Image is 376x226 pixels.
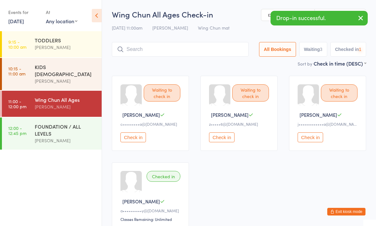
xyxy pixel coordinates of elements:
button: Check in [120,132,146,142]
a: [DATE] [8,18,24,25]
div: KIDS [DEMOGRAPHIC_DATA] [35,63,96,77]
div: [PERSON_NAME] [35,103,96,110]
div: c•••••••••a@[DOMAIN_NAME] [120,121,182,127]
div: At [46,7,77,18]
button: Exit kiosk mode [327,208,365,215]
label: Sort by [298,60,312,67]
div: [PERSON_NAME] [35,44,96,51]
div: 1 [359,47,361,52]
div: Check in time (DESC) [314,60,366,67]
input: Search [112,42,249,57]
div: a••••••••••y@[DOMAIN_NAME] [120,208,182,213]
button: Checked in1 [330,42,366,57]
span: [PERSON_NAME] [122,111,160,118]
span: Wing Chun mat [198,25,229,31]
a: 9:15 -10:00 amTODDLERS[PERSON_NAME] [2,31,102,57]
div: Drop-in successful. [271,11,368,25]
a: 12:00 -12:45 pmFOUNDATION / ALL LEVELS[PERSON_NAME] [2,117,102,150]
h2: Wing Chun All Ages Check-in [112,9,366,19]
span: [PERSON_NAME] [300,111,337,118]
div: Wing Chun All Ages [35,96,96,103]
div: TODDLERS [35,37,96,44]
div: Waiting to check in [232,84,269,102]
div: Checked in [147,171,180,182]
div: Events for [8,7,40,18]
div: z•••••6@[DOMAIN_NAME] [209,121,271,127]
div: 3 [320,47,322,52]
div: [PERSON_NAME] [35,77,96,85]
span: [PERSON_NAME] [122,198,160,205]
time: 12:00 - 12:45 pm [8,125,26,136]
time: 9:15 - 10:00 am [8,39,26,49]
button: All Bookings [259,42,296,57]
div: Waiting to check in [321,84,358,102]
div: Waiting to check in [144,84,180,102]
div: Classes Remaining: Unlimited [120,216,182,222]
span: [PERSON_NAME] [152,25,188,31]
button: Check in [209,132,235,142]
button: Check in [298,132,323,142]
div: j•••••••••••••a@[DOMAIN_NAME] [298,121,359,127]
span: [DATE] 11:00am [112,25,142,31]
button: Waiting3 [299,42,327,57]
a: 11:00 -12:00 pmWing Chun All Ages[PERSON_NAME] [2,91,102,117]
time: 10:15 - 11:00 am [8,66,25,76]
a: 10:15 -11:00 amKIDS [DEMOGRAPHIC_DATA][PERSON_NAME] [2,58,102,90]
div: Any location [46,18,77,25]
div: [PERSON_NAME] [35,137,96,144]
div: FOUNDATION / ALL LEVELS [35,123,96,137]
time: 11:00 - 12:00 pm [8,99,26,109]
span: [PERSON_NAME] [211,111,249,118]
